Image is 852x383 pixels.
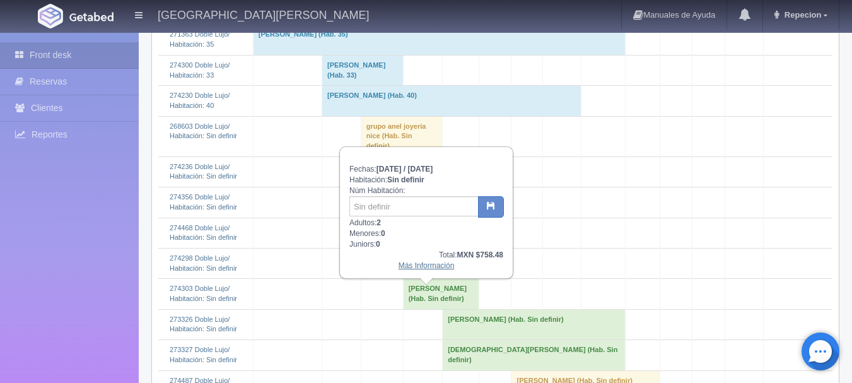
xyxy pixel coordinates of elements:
a: 274230 Doble Lujo/Habitación: 40 [170,91,230,109]
b: Sin definir [387,175,424,184]
a: 274303 Doble Lujo/Habitación: Sin definir [170,285,237,302]
td: [PERSON_NAME] (Hab. 40) [322,86,581,116]
td: [PERSON_NAME] (Hab. Sin definir) [443,309,625,339]
a: 274468 Doble Lujo/Habitación: Sin definir [170,224,237,242]
img: Getabed [69,12,114,21]
b: 0 [376,240,380,249]
td: [PERSON_NAME] (Hab. 33) [322,55,404,85]
div: Fechas: Habitación: Núm Habitación: Adultos: Menores: Juniors: [341,148,512,278]
span: Repecion [781,10,822,20]
b: 0 [381,229,385,238]
a: 274300 Doble Lujo/Habitación: 33 [170,61,230,79]
td: grupo anel joyeria nice (Hab. Sin definir) [361,116,443,156]
div: Total: [349,250,503,261]
a: 274356 Doble Lujo/Habitación: Sin definir [170,193,237,211]
a: 274236 Doble Lujo/Habitación: Sin definir [170,163,237,180]
td: [DEMOGRAPHIC_DATA][PERSON_NAME] (Hab. Sin definir) [443,340,625,370]
td: [PERSON_NAME] (Hab. Sin definir) [403,279,479,309]
b: MXN $758.48 [457,250,503,259]
input: Sin definir [349,196,479,216]
a: 273327 Doble Lujo/Habitación: Sin definir [170,346,237,363]
td: [PERSON_NAME] (Hab. 35) [253,25,625,55]
a: 274298 Doble Lujo/Habitación: Sin definir [170,254,237,272]
h4: [GEOGRAPHIC_DATA][PERSON_NAME] [158,6,369,22]
b: [DATE] / [DATE] [376,165,433,174]
a: Más Información [399,261,455,270]
img: Getabed [38,4,63,28]
a: 268603 Doble Lujo/Habitación: Sin definir [170,122,237,140]
b: 2 [376,218,381,227]
a: 273326 Doble Lujo/Habitación: Sin definir [170,315,237,333]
